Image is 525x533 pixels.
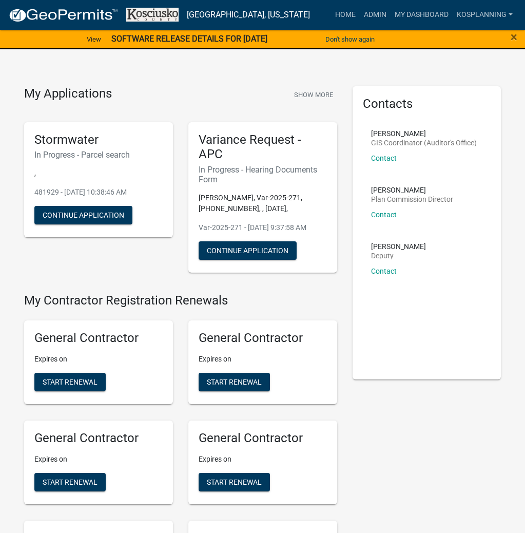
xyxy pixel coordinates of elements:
[199,454,327,465] p: Expires on
[199,331,327,346] h5: General Contractor
[34,473,106,491] button: Start Renewal
[331,5,360,25] a: Home
[511,31,517,43] button: Close
[199,373,270,391] button: Start Renewal
[371,196,453,203] p: Plan Commission Director
[199,132,327,162] h5: Variance Request - APC
[321,31,379,48] button: Don't show again
[363,97,491,111] h5: Contacts
[199,473,270,491] button: Start Renewal
[126,8,179,22] img: Kosciusko County, Indiana
[199,193,327,214] p: [PERSON_NAME], Var-2025-271, [PHONE_NUMBER], , [DATE],
[199,222,327,233] p: Var-2025-271 - [DATE] 9:37:58 AM
[371,186,453,194] p: [PERSON_NAME]
[199,431,327,446] h5: General Contractor
[34,187,163,198] p: 481929 - [DATE] 10:38:46 AM
[371,154,397,162] a: Contact
[43,378,98,386] span: Start Renewal
[207,478,262,486] span: Start Renewal
[34,168,163,179] p: ,
[34,354,163,365] p: Expires on
[187,6,310,24] a: [GEOGRAPHIC_DATA], [US_STATE]
[371,139,477,146] p: GIS Coordinator (Auditor's Office)
[111,34,267,44] strong: SOFTWARE RELEASE DETAILS FOR [DATE]
[371,243,426,250] p: [PERSON_NAME]
[371,211,397,219] a: Contact
[511,30,517,44] span: ×
[24,86,112,102] h4: My Applications
[34,454,163,465] p: Expires on
[290,86,337,103] button: Show More
[199,241,297,260] button: Continue Application
[34,431,163,446] h5: General Contractor
[199,165,327,184] h6: In Progress - Hearing Documents Form
[371,267,397,275] a: Contact
[34,206,132,224] button: Continue Application
[34,132,163,147] h5: Stormwater
[360,5,391,25] a: Admin
[43,478,98,486] span: Start Renewal
[453,5,517,25] a: kosplanning
[391,5,453,25] a: My Dashboard
[24,293,337,308] h4: My Contractor Registration Renewals
[83,31,105,48] a: View
[34,373,106,391] button: Start Renewal
[199,354,327,365] p: Expires on
[207,378,262,386] span: Start Renewal
[34,150,163,160] h6: In Progress - Parcel search
[34,331,163,346] h5: General Contractor
[371,130,477,137] p: [PERSON_NAME]
[371,252,426,259] p: Deputy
